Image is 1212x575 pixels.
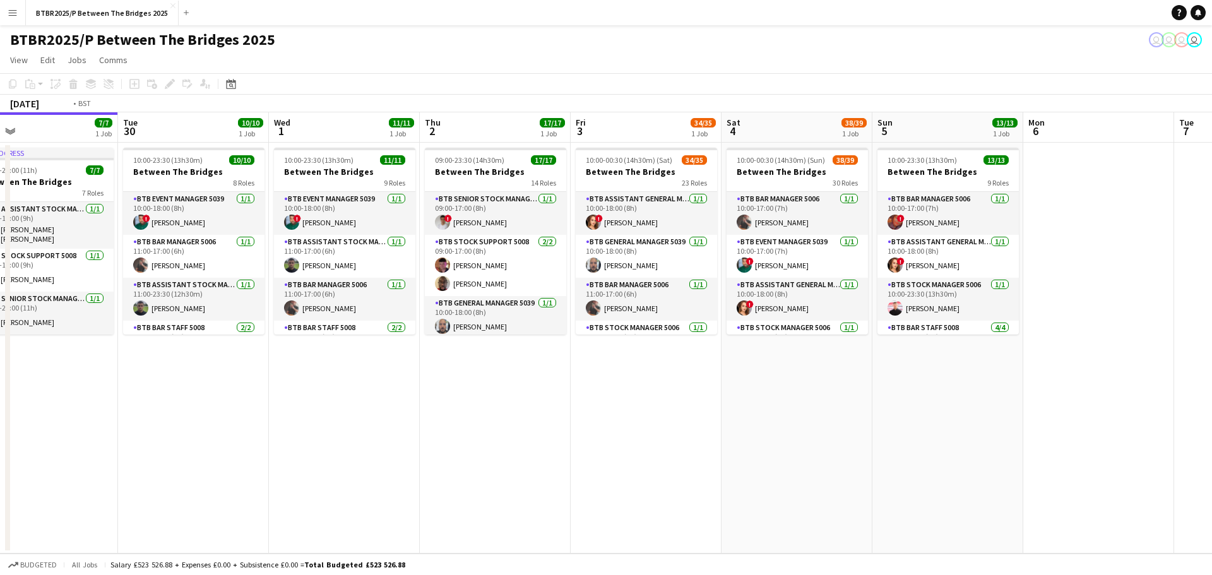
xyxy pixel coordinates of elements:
[69,560,100,569] span: All jobs
[78,98,91,108] div: BST
[1149,32,1164,47] app-user-avatar: Amy Cane
[62,52,92,68] a: Jobs
[10,54,28,66] span: View
[110,560,405,569] div: Salary £523 526.88 + Expenses £0.00 + Subsistence £0.00 =
[1187,32,1202,47] app-user-avatar: Amy Cane
[1161,32,1177,47] app-user-avatar: Amy Cane
[35,52,60,68] a: Edit
[26,1,179,25] button: BTBR2025/P Between The Bridges 2025
[10,30,275,49] h1: BTBR2025/P Between The Bridges 2025
[6,558,59,572] button: Budgeted
[99,54,128,66] span: Comms
[304,560,405,569] span: Total Budgeted £523 526.88
[10,97,39,110] div: [DATE]
[1174,32,1189,47] app-user-avatar: Amy Cane
[20,560,57,569] span: Budgeted
[68,54,86,66] span: Jobs
[40,54,55,66] span: Edit
[94,52,133,68] a: Comms
[5,52,33,68] a: View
